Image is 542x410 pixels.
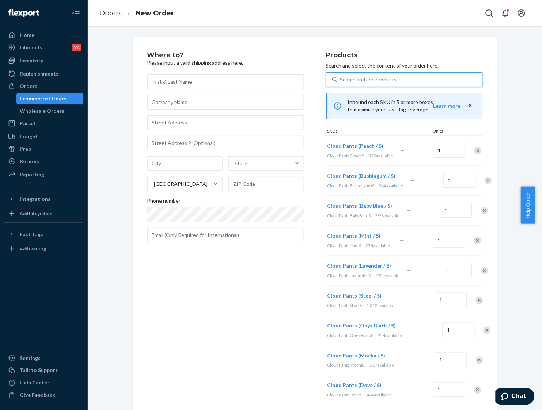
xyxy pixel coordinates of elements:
[94,3,180,24] ol: breadcrumbs
[433,233,465,248] input: Quantity
[4,68,83,80] a: Replenishments
[20,246,46,252] div: Add Fast Tag
[147,156,223,171] input: City
[327,143,384,149] span: Cloud Pants (Peach / S)
[20,392,55,399] div: Give Feedback
[20,231,43,238] div: Fast Tags
[440,263,472,277] input: Quantity
[444,173,476,188] input: Quantity
[20,355,41,362] div: Settings
[433,383,465,397] input: Quantity
[482,6,497,20] button: Open Search Box
[369,153,393,158] span: 330 available
[4,193,83,205] button: Integrations
[4,29,83,41] a: Home
[4,42,83,53] a: Inbounds24
[327,203,393,209] span: Cloud Pants (Baby Blue / S)
[20,145,31,153] div: Prep
[433,143,466,158] input: Quantity
[69,6,83,20] button: Close Navigation
[4,208,83,219] a: Add Integration
[375,273,400,278] span: 495 available
[481,267,488,274] div: Remove Item
[521,187,535,224] span: Help Center
[327,153,364,158] span: CloudPantsPeachS
[136,9,174,17] a: New Order
[147,197,181,207] span: Phone number
[147,115,304,130] input: Street Address
[326,62,483,69] p: Search and select the content of your order here.
[20,44,42,51] div: Inbounds
[327,142,384,150] button: Cloud Pants (Peach / S)
[407,267,412,273] span: —
[367,303,395,308] span: 1,312 available
[4,80,83,92] a: Orders
[4,390,83,401] button: Give Feedback
[432,128,465,135] div: Units
[327,292,382,299] button: Cloud Pants (Steel / S)
[340,76,397,83] div: Search and add products
[370,363,395,368] span: 667 available
[327,243,361,248] span: CloudPantsMintS
[375,213,400,218] span: 289 available
[498,6,513,20] button: Open notifications
[326,52,483,59] h2: Products
[327,263,391,269] span: Cloud Pants (Lavender / S)
[366,243,390,248] span: 274 available
[16,93,84,104] a: Ecommerce Orders
[327,322,396,329] button: Cloud Pants (Onyx Black / S)
[20,158,39,165] div: Returns
[72,44,81,51] div: 24
[4,365,83,376] button: Talk to Support
[327,352,386,359] button: Cloud Pants (Mocha / S)
[402,357,406,363] span: —
[327,183,375,188] span: CloudPantsBubblegumS
[327,173,396,179] span: Cloud Pants (Bubblegum / S)
[4,169,83,180] a: Reporting
[99,9,122,17] a: Orders
[147,228,304,242] input: Email (Only Required for International)
[400,387,405,393] span: —
[147,136,304,150] input: Street Address 2 (Optional)
[379,183,403,188] span: 564 available
[467,102,474,110] button: close
[402,297,406,303] span: —
[440,203,472,218] input: Quantity
[327,392,363,398] span: CloudPantsDoveS
[474,147,482,154] div: Remove Item
[20,210,52,217] div: Add Integration
[327,172,396,180] button: Cloud Pants (Bubblegum / S)
[20,171,44,178] div: Reporting
[407,207,412,213] span: —
[4,55,83,66] a: Inventory
[153,180,154,188] input: [GEOGRAPHIC_DATA]
[327,202,393,210] button: Cloud Pants (Baby Blue / S)
[435,293,467,307] input: Quantity
[20,95,67,102] div: Ecommerce Orders
[327,232,381,240] button: Cloud Pants (Mint / S)
[476,297,483,304] div: Remove Item
[327,213,371,218] span: CloudPantsBabyBlueS
[496,388,535,406] iframe: Opens a widget where you can chat to one of our agents
[327,273,371,278] span: CloudPantsLavenderS
[20,83,37,90] div: Orders
[327,303,362,308] span: CloudPantsSteelS
[443,323,475,337] input: Quantity
[20,57,43,64] div: Inventory
[147,95,304,110] input: Company Name
[378,333,402,338] span: 954 available
[147,59,304,66] p: Please input a valid shipping address here.
[228,177,304,191] input: ZIP Code
[4,143,83,155] a: Prep
[410,327,414,333] span: —
[327,262,391,269] button: Cloud Pants (Lavender / S)
[147,52,304,59] h2: Where to?
[20,195,50,203] div: Integrations
[4,118,83,129] a: Parcel
[433,102,461,110] button: Learn more
[400,237,405,243] span: —
[8,9,39,17] img: Flexport logo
